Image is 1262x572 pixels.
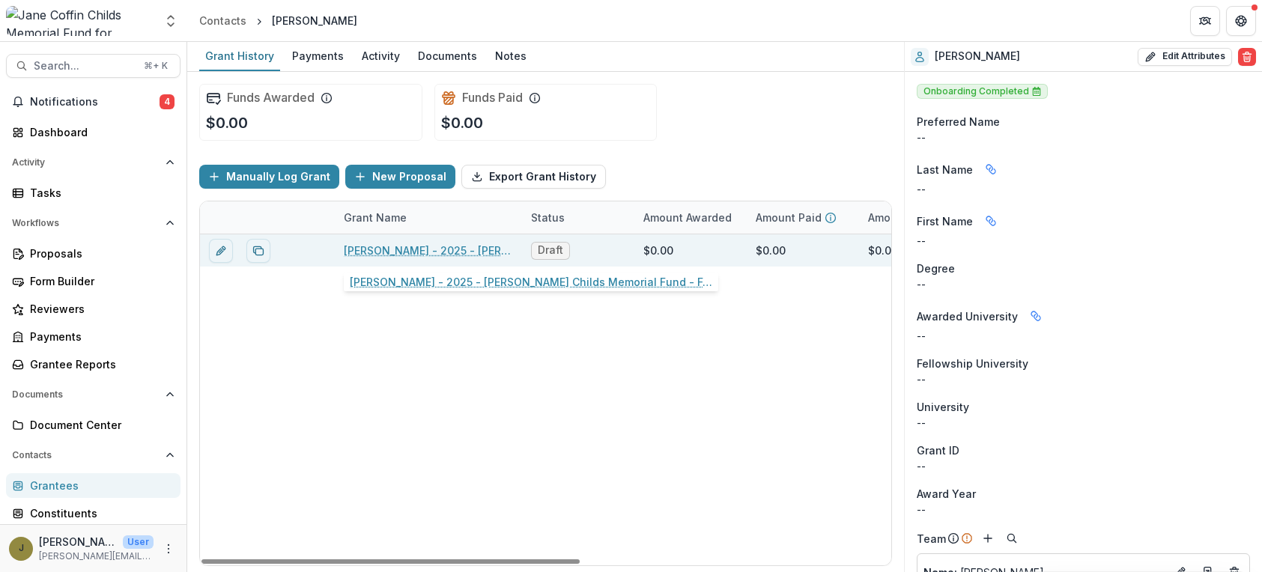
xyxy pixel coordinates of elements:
[441,112,483,134] p: $0.00
[6,269,180,293] a: Form Builder
[979,157,1003,181] button: Linked binding
[335,201,522,234] div: Grant Name
[917,356,1028,371] span: Fellowship University
[345,165,455,189] button: New Proposal
[747,201,859,234] div: Amount Paid
[356,45,406,67] div: Activity
[6,443,180,467] button: Open Contacts
[1003,529,1021,547] button: Search
[193,10,252,31] a: Contacts
[6,54,180,78] button: Search...
[199,45,280,67] div: Grant History
[206,112,248,134] p: $0.00
[30,417,169,433] div: Document Center
[868,243,898,258] div: $0.00
[356,42,406,71] a: Activity
[12,389,160,400] span: Documents
[141,58,171,74] div: ⌘ + K
[6,352,180,377] a: Grantee Reports
[12,157,160,168] span: Activity
[30,505,169,521] div: Constituents
[6,180,180,205] a: Tasks
[461,165,606,189] button: Export Grant History
[859,201,971,234] div: Amount Payable
[634,201,747,234] div: Amount Awarded
[30,273,169,289] div: Form Builder
[30,96,160,109] span: Notifications
[412,45,483,67] div: Documents
[227,91,315,105] h2: Funds Awarded
[917,486,976,502] span: Award Year
[917,233,1250,249] p: --
[917,502,1250,517] p: --
[868,210,953,225] p: Amount Payable
[917,308,1018,324] span: Awarded University
[6,241,180,266] a: Proposals
[39,550,154,563] p: [PERSON_NAME][EMAIL_ADDRESS][PERSON_NAME][DOMAIN_NAME]
[6,473,180,498] a: Grantees
[335,210,416,225] div: Grant Name
[917,130,1250,145] div: --
[917,213,973,229] span: First Name
[917,531,946,547] p: Team
[538,244,563,257] span: Draft
[286,42,350,71] a: Payments
[917,415,1250,430] p: --
[344,243,513,258] a: [PERSON_NAME] - 2025 - [PERSON_NAME] Childs Memorial Fund - Fellowship Application
[123,535,154,549] p: User
[199,42,280,71] a: Grant History
[979,209,1003,233] button: Linked binding
[272,13,357,28] div: [PERSON_NAME]
[19,544,24,553] div: Jamie
[160,540,178,558] button: More
[1024,304,1048,328] button: Linked binding
[935,50,1020,63] h2: [PERSON_NAME]
[6,120,180,144] a: Dashboard
[917,181,1250,197] p: --
[1238,48,1256,66] button: Delete
[917,442,959,458] span: Grant ID
[30,185,169,201] div: Tasks
[39,534,117,550] p: [PERSON_NAME]
[917,399,969,415] span: University
[756,243,786,258] div: $0.00
[522,201,634,234] div: Status
[30,301,169,317] div: Reviewers
[1138,48,1232,66] button: Edit Attributes
[6,383,180,407] button: Open Documents
[917,162,973,177] span: Last Name
[160,6,181,36] button: Open entity switcher
[160,94,175,109] span: 4
[917,261,955,276] span: Degree
[34,60,135,73] span: Search...
[1032,87,1041,96] span: Completed on Oct 15, 2025
[6,90,180,114] button: Notifications4
[6,211,180,235] button: Open Workflows
[643,243,673,258] div: $0.00
[209,239,233,263] button: edit
[30,356,169,372] div: Grantee Reports
[193,10,363,31] nav: breadcrumb
[462,91,523,105] h2: Funds Paid
[199,165,339,189] button: Manually Log Grant
[917,84,1048,99] span: Onboarding Completed
[199,13,246,28] div: Contacts
[917,328,1250,344] p: --
[286,45,350,67] div: Payments
[756,210,822,225] p: Amount Paid
[6,6,154,36] img: Jane Coffin Childs Memorial Fund for Medical Research logo
[12,450,160,460] span: Contacts
[489,42,533,71] a: Notes
[30,246,169,261] div: Proposals
[917,371,1250,387] p: --
[6,501,180,526] a: Constituents
[917,458,1250,474] p: --
[979,529,997,547] button: Add
[1190,6,1220,36] button: Partners
[246,239,270,263] button: Duplicate proposal
[30,478,169,493] div: Grantees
